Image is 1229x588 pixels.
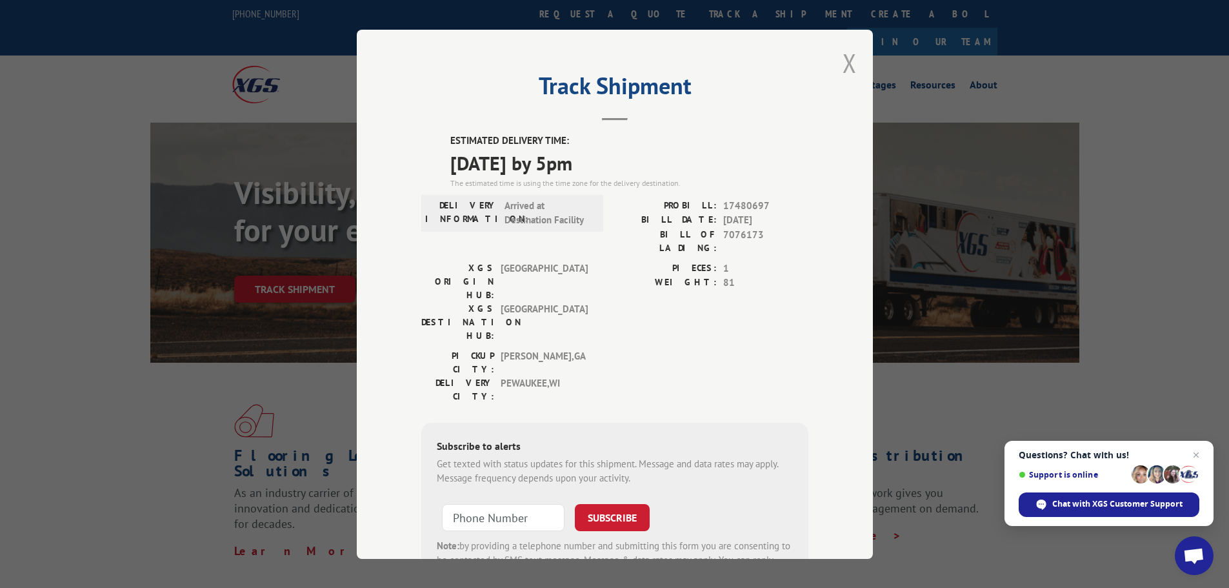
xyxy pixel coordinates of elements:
span: 81 [723,276,808,290]
span: [PERSON_NAME] , GA [501,349,588,376]
label: PICKUP CITY: [421,349,494,376]
div: Subscribe to alerts [437,438,793,456]
div: Chat with XGS Customer Support [1019,492,1199,517]
input: Phone Number [442,503,565,531]
span: Close chat [1188,447,1204,463]
span: [GEOGRAPHIC_DATA] [501,301,588,342]
span: Support is online [1019,470,1127,480]
button: SUBSCRIBE [575,503,650,531]
label: XGS ORIGIN HUB: [421,261,494,301]
span: 7076173 [723,227,808,254]
span: Questions? Chat with us! [1019,450,1199,460]
button: Close modal [843,46,857,80]
div: Get texted with status updates for this shipment. Message and data rates may apply. Message frequ... [437,456,793,485]
label: ESTIMATED DELIVERY TIME: [450,134,808,148]
span: [GEOGRAPHIC_DATA] [501,261,588,301]
div: by providing a telephone number and submitting this form you are consenting to be contacted by SM... [437,538,793,582]
div: Open chat [1175,536,1214,575]
div: The estimated time is using the time zone for the delivery destination. [450,177,808,188]
span: [DATE] by 5pm [450,148,808,177]
label: XGS DESTINATION HUB: [421,301,494,342]
label: PROBILL: [615,198,717,213]
label: BILL OF LADING: [615,227,717,254]
label: PIECES: [615,261,717,276]
strong: Note: [437,539,459,551]
span: PEWAUKEE , WI [501,376,588,403]
span: 17480697 [723,198,808,213]
span: Arrived at Destination Facility [505,198,592,227]
label: BILL DATE: [615,213,717,228]
label: WEIGHT: [615,276,717,290]
span: Chat with XGS Customer Support [1052,498,1183,510]
h2: Track Shipment [421,77,808,101]
label: DELIVERY CITY: [421,376,494,403]
label: DELIVERY INFORMATION: [425,198,498,227]
span: 1 [723,261,808,276]
span: [DATE] [723,213,808,228]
